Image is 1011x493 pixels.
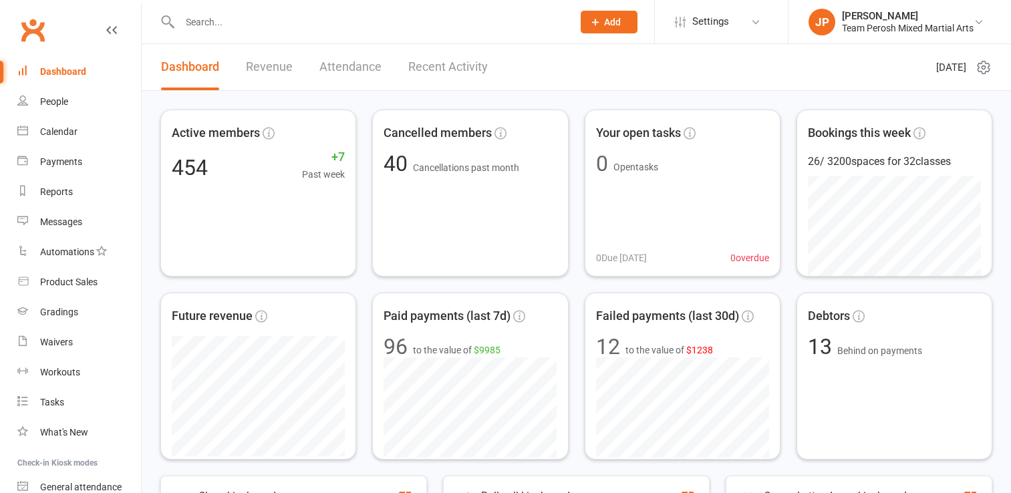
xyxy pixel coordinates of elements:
[842,10,974,22] div: [PERSON_NAME]
[596,336,620,357] div: 12
[596,251,647,265] span: 0 Due [DATE]
[384,307,511,326] span: Paid payments (last 7d)
[384,151,413,176] span: 40
[40,307,78,317] div: Gradings
[808,124,911,143] span: Bookings this week
[172,157,208,178] div: 454
[474,345,500,355] span: $9985
[302,167,345,182] span: Past week
[40,216,82,227] div: Messages
[692,7,729,37] span: Settings
[246,44,293,90] a: Revenue
[17,357,141,387] a: Workouts
[40,126,78,137] div: Calendar
[808,334,837,359] span: 13
[40,337,73,347] div: Waivers
[17,87,141,117] a: People
[17,267,141,297] a: Product Sales
[17,327,141,357] a: Waivers
[40,96,68,107] div: People
[40,427,88,438] div: What's New
[596,307,739,326] span: Failed payments (last 30d)
[172,124,260,143] span: Active members
[16,13,49,47] a: Clubworx
[17,418,141,448] a: What's New
[40,482,122,492] div: General attendance
[809,9,835,35] div: JP
[40,66,86,77] div: Dashboard
[408,44,488,90] a: Recent Activity
[842,22,974,34] div: Team Perosh Mixed Martial Arts
[161,44,219,90] a: Dashboard
[384,336,408,357] div: 96
[808,307,850,326] span: Debtors
[17,387,141,418] a: Tasks
[581,11,637,33] button: Add
[176,13,563,31] input: Search...
[17,117,141,147] a: Calendar
[604,17,621,27] span: Add
[17,177,141,207] a: Reports
[302,148,345,167] span: +7
[40,397,64,407] div: Tasks
[40,156,82,167] div: Payments
[413,343,500,357] span: to the value of
[40,367,80,377] div: Workouts
[40,186,73,197] div: Reports
[686,345,713,355] span: $1238
[837,345,922,356] span: Behind on payments
[17,297,141,327] a: Gradings
[40,246,94,257] div: Automations
[384,124,492,143] span: Cancelled members
[808,153,981,170] div: 26 / 3200 spaces for 32 classes
[319,44,382,90] a: Attendance
[17,207,141,237] a: Messages
[596,124,681,143] span: Your open tasks
[413,162,519,173] span: Cancellations past month
[17,57,141,87] a: Dashboard
[625,343,713,357] span: to the value of
[172,307,253,326] span: Future revenue
[17,147,141,177] a: Payments
[17,237,141,267] a: Automations
[596,153,608,174] div: 0
[936,59,966,75] span: [DATE]
[613,162,658,172] span: Open tasks
[730,251,769,265] span: 0 overdue
[40,277,98,287] div: Product Sales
